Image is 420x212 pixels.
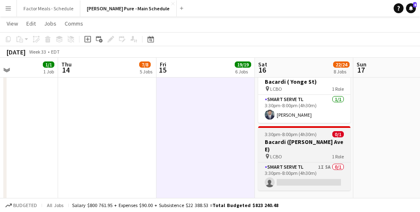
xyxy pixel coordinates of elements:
span: Edit [26,20,36,27]
a: 4 [406,3,416,13]
span: Comms [65,20,83,27]
span: Jobs [44,20,56,27]
div: 5 Jobs [140,68,152,75]
span: Fri [160,61,166,68]
span: 1 Role [332,86,344,92]
span: Budgeted [13,203,37,208]
h3: Bacardi ( Yonge St) [258,78,350,85]
button: [PERSON_NAME] Pure - Main Schedule [80,0,177,16]
span: View [7,20,18,27]
span: 22/24 [333,61,350,68]
span: 17 [355,65,366,75]
button: Factor Meals - Schedule [17,0,80,16]
span: 14 [60,65,72,75]
app-job-card: 3:30pm-8:00pm (4h30m)0/1Bacardi ([PERSON_NAME] Ave E) LCBO1 RoleSmart Serve TL1I5A0/13:30pm-8:00p... [258,126,350,191]
h3: Bacardi ([PERSON_NAME] Ave E) [258,138,350,153]
app-card-role: Smart Serve TL1/13:30pm-8:00pm (4h30m)[PERSON_NAME] [258,95,350,123]
span: Sun [357,61,366,68]
app-job-card: 3:30pm-8:00pm (4h30m)1/1Bacardi ( Yonge St) LCBO1 RoleSmart Serve TL1/13:30pm-8:00pm (4h30m)[PERS... [258,66,350,123]
span: 0/1 [332,131,344,137]
a: Jobs [41,18,60,29]
div: 1 Job [43,68,54,75]
span: Sat [258,61,267,68]
span: Total Budgeted $823 240.48 [212,202,278,208]
span: 1/1 [43,61,54,68]
span: 1 Role [332,153,344,160]
div: 8 Jobs [334,68,349,75]
app-card-role: Smart Serve TL1I5A0/13:30pm-8:00pm (4h30m) [258,163,350,191]
span: 4 [413,2,417,7]
span: 16 [257,65,267,75]
span: Thu [61,61,72,68]
a: Edit [23,18,39,29]
div: 6 Jobs [235,68,251,75]
span: LCBO [270,86,282,92]
div: [DATE] [7,48,26,56]
button: Budgeted [4,201,38,210]
span: All jobs [45,202,65,208]
a: View [3,18,21,29]
a: Comms [61,18,86,29]
div: Salary $800 761.95 + Expenses $90.00 + Subsistence $22 388.53 = [72,202,278,208]
span: 7/8 [139,61,151,68]
span: LCBO [270,153,282,160]
span: 19/19 [235,61,251,68]
span: Week 33 [27,49,48,55]
span: 15 [159,65,166,75]
div: EDT [51,49,60,55]
span: 3:30pm-8:00pm (4h30m) [265,131,317,137]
